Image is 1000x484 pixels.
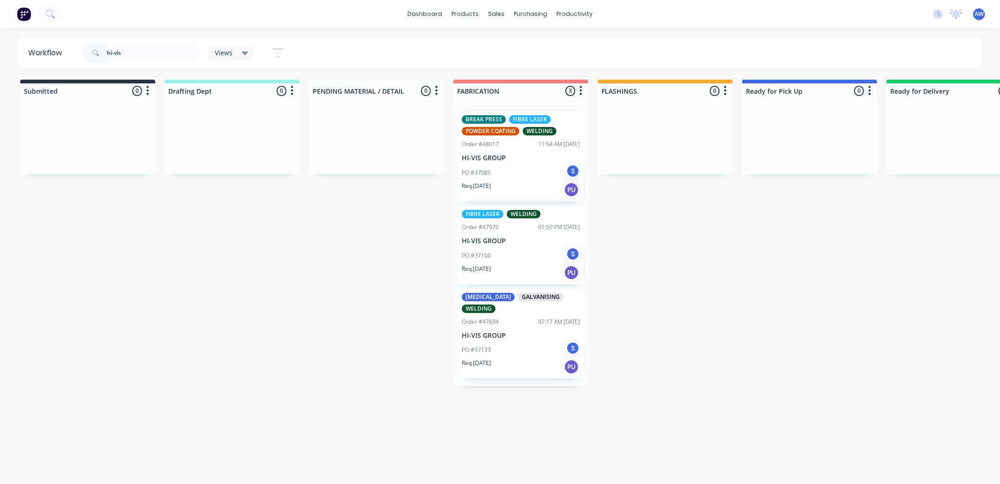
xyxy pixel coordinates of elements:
div: WELDING [523,127,556,135]
div: Order #48017 [462,140,499,149]
div: products [447,7,483,21]
div: 01:50 PM [DATE] [538,223,580,231]
div: FIBRE LASER [509,115,551,124]
div: PU [564,182,579,197]
p: PO #37100 [462,252,491,260]
div: GALVANISING [518,293,564,301]
div: S [566,341,580,355]
div: 07:17 AM [DATE] [538,318,580,326]
span: Views [215,48,233,58]
div: Workflow [28,47,67,59]
div: S [566,247,580,261]
div: 11:54 AM [DATE] [538,140,580,149]
input: Search for orders... [107,44,200,62]
div: WELDING [507,210,541,218]
div: WELDING [462,305,496,313]
div: PU [564,359,579,374]
p: HI-VIS GROUP [462,332,580,340]
div: BREAK PRESSFIBRE LASERPOWDER COATINGWELDINGOrder #4801711:54 AM [DATE]HI-VIS GROUPPO #37085SReq.[... [458,112,584,201]
div: POWDER COATING [462,127,519,135]
a: dashboard [403,7,447,21]
div: purchasing [509,7,552,21]
p: PO #37133 [462,346,491,354]
div: S [566,164,580,178]
div: BREAK PRESS [462,115,506,124]
p: Req. [DATE] [462,265,491,273]
p: Req. [DATE] [462,359,491,367]
span: AW [975,10,984,18]
div: Order #47970 [462,223,499,231]
p: HI-VIS GROUP [462,237,580,245]
div: [MEDICAL_DATA] [462,293,515,301]
p: HI-VIS GROUP [462,154,580,162]
div: FIBRE LASER [462,210,504,218]
div: [MEDICAL_DATA]GALVANISINGWELDINGOrder #4769407:17 AM [DATE]HI-VIS GROUPPO #37133SReq.[DATE]PU [458,289,584,379]
p: PO #37085 [462,169,491,177]
div: sales [483,7,509,21]
div: PU [564,265,579,280]
div: productivity [552,7,597,21]
p: Req. [DATE] [462,182,491,190]
div: Order #47694 [462,318,499,326]
img: Factory [17,7,31,21]
div: FIBRE LASERWELDINGOrder #4797001:50 PM [DATE]HI-VIS GROUPPO #37100SReq.[DATE]PU [458,206,584,284]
